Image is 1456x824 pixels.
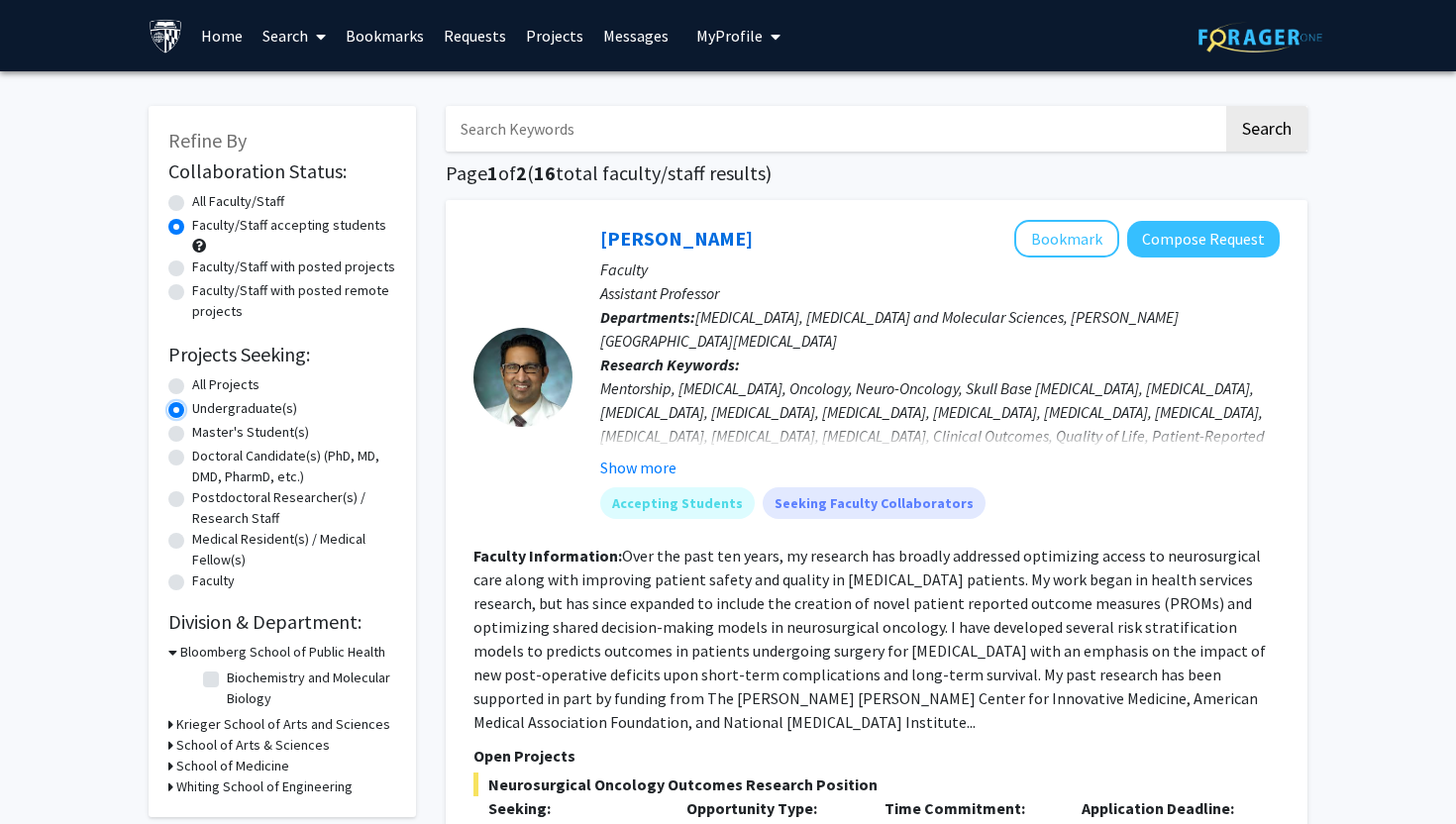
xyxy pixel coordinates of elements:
label: Faculty/Staff with posted remote projects [192,280,396,322]
p: Assistant Professor [600,281,1280,305]
p: Opportunity Type: [686,796,855,820]
label: Postdoctoral Researcher(s) / Research Staff [192,487,396,529]
h3: Bloomberg School of Public Health [180,642,385,663]
h1: Page of ( total faculty/staff results) [446,161,1307,185]
a: Home [191,1,253,70]
button: Show more [600,456,676,479]
label: All Projects [192,374,260,395]
label: All Faculty/Staff [192,191,284,212]
label: Doctoral Candidate(s) (PhD, MD, DMD, PharmD, etc.) [192,446,396,487]
b: Departments: [600,307,695,327]
span: Neurosurgical Oncology Outcomes Research Position [473,772,1280,796]
label: Master's Student(s) [192,422,309,443]
a: Requests [434,1,516,70]
fg-read-more: Over the past ten years, my research has broadly addressed optimizing access to neurosurgical car... [473,546,1266,732]
label: Undergraduate(s) [192,398,297,419]
button: Add Raj Mukherjee to Bookmarks [1014,220,1119,257]
img: ForagerOne Logo [1198,22,1322,52]
label: Faculty/Staff with posted projects [192,257,395,277]
input: Search Keywords [446,106,1223,152]
span: My Profile [696,26,763,46]
span: [MEDICAL_DATA], [MEDICAL_DATA] and Molecular Sciences, [PERSON_NAME][GEOGRAPHIC_DATA][MEDICAL_DATA] [600,307,1179,351]
a: Search [253,1,336,70]
h2: Projects Seeking: [168,343,396,366]
p: Seeking: [488,796,657,820]
div: Mentorship, [MEDICAL_DATA], Oncology, Neuro-Oncology, Skull Base [MEDICAL_DATA], [MEDICAL_DATA], ... [600,376,1280,519]
h3: Krieger School of Arts and Sciences [176,714,390,735]
p: Open Projects [473,744,1280,768]
span: 1 [487,160,498,185]
button: Search [1226,106,1307,152]
mat-chip: Seeking Faculty Collaborators [763,487,986,519]
p: Faculty [600,257,1280,281]
a: Projects [516,1,593,70]
h3: School of Medicine [176,756,289,776]
span: 16 [534,160,556,185]
label: Medical Resident(s) / Medical Fellow(s) [192,529,396,570]
h3: Whiting School of Engineering [176,776,353,797]
span: Refine By [168,128,247,153]
label: Biochemistry and Molecular Biology [227,668,391,709]
mat-chip: Accepting Students [600,487,755,519]
h2: Division & Department: [168,610,396,634]
h2: Collaboration Status: [168,159,396,183]
b: Research Keywords: [600,355,740,374]
b: Faculty Information: [473,546,622,566]
span: 2 [516,160,527,185]
label: Faculty/Staff accepting students [192,215,386,236]
a: Messages [593,1,678,70]
img: Johns Hopkins University Logo [149,19,183,53]
a: [PERSON_NAME] [600,226,753,251]
iframe: Chat [15,735,84,809]
p: Time Commitment: [884,796,1053,820]
label: Faculty [192,570,235,591]
a: Bookmarks [336,1,434,70]
h3: School of Arts & Sciences [176,735,330,756]
p: Application Deadline: [1082,796,1250,820]
button: Compose Request to Raj Mukherjee [1127,221,1280,257]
